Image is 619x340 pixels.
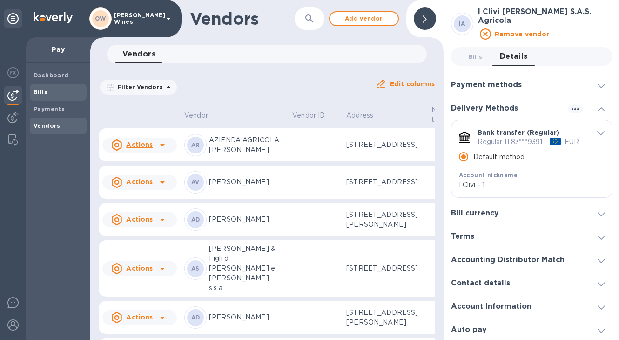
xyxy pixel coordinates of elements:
[431,105,451,125] p: Net terms
[126,178,153,186] u: Actions
[126,264,153,272] u: Actions
[346,140,424,150] p: [STREET_ADDRESS]
[451,279,510,288] h3: Contact details
[34,89,47,96] b: Bills
[7,67,19,78] img: Foreign exchange
[122,48,155,61] span: Vendors
[191,265,200,272] b: AS
[478,137,543,147] p: Regular IT83***9391
[451,302,532,311] h3: Account Information
[292,111,325,120] p: Vendor ID
[126,215,153,223] u: Actions
[478,7,612,25] h3: I Clivi [PERSON_NAME] S.A.S. Agricola
[34,12,73,23] img: Logo
[95,15,106,22] b: OW
[500,50,528,63] span: Details
[459,20,465,27] b: IA
[209,177,285,187] p: [PERSON_NAME]
[114,12,161,25] p: [PERSON_NAME] Wines
[451,256,565,264] h3: Accounting Distributor Match
[209,135,285,155] p: AZIENDA AGRICOLA [PERSON_NAME]
[346,264,424,273] p: [STREET_ADDRESS]
[459,180,592,190] p: I Clivi - 1
[495,30,550,38] u: Remove vendor
[346,210,424,229] p: [STREET_ADDRESS][PERSON_NAME]
[337,13,390,24] span: Add vendor
[184,111,208,120] p: Vendor
[209,215,285,224] p: [PERSON_NAME]
[346,308,424,327] p: [STREET_ADDRESS][PERSON_NAME]
[451,326,487,334] h3: Auto pay
[191,216,200,223] b: AD
[34,45,83,54] p: Pay
[451,209,499,218] h3: Bill currency
[390,80,435,88] u: Edit columns
[191,314,200,321] b: AD
[565,137,579,147] p: EUR
[469,52,483,62] span: Bills
[114,83,163,91] p: Filter Vendors
[34,72,69,79] b: Dashboard
[451,232,474,241] h3: Terms
[473,152,525,162] p: Default method
[190,9,295,28] h1: Vendors
[34,105,65,112] b: Payments
[191,179,200,186] b: AV
[126,141,153,148] u: Actions
[184,111,220,120] span: Vendor
[478,128,559,137] p: Bank transfer (Regular)
[209,244,285,293] p: [PERSON_NAME] & Figli di [PERSON_NAME] e [PERSON_NAME] s.s.a.
[459,172,518,179] b: Account nickname
[451,104,518,113] h3: Delivery Methods
[4,9,22,28] div: Unpin categories
[431,105,463,125] span: Net terms
[346,177,424,187] p: [STREET_ADDRESS]
[346,111,385,120] span: Address
[451,120,612,201] div: default-method
[209,312,285,322] p: [PERSON_NAME]
[292,111,337,120] span: Vendor ID
[346,111,373,120] p: Address
[191,141,200,148] b: AR
[126,313,153,321] u: Actions
[329,11,399,26] button: Add vendor
[34,122,61,129] b: Vendors
[451,81,522,90] h3: Payment methods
